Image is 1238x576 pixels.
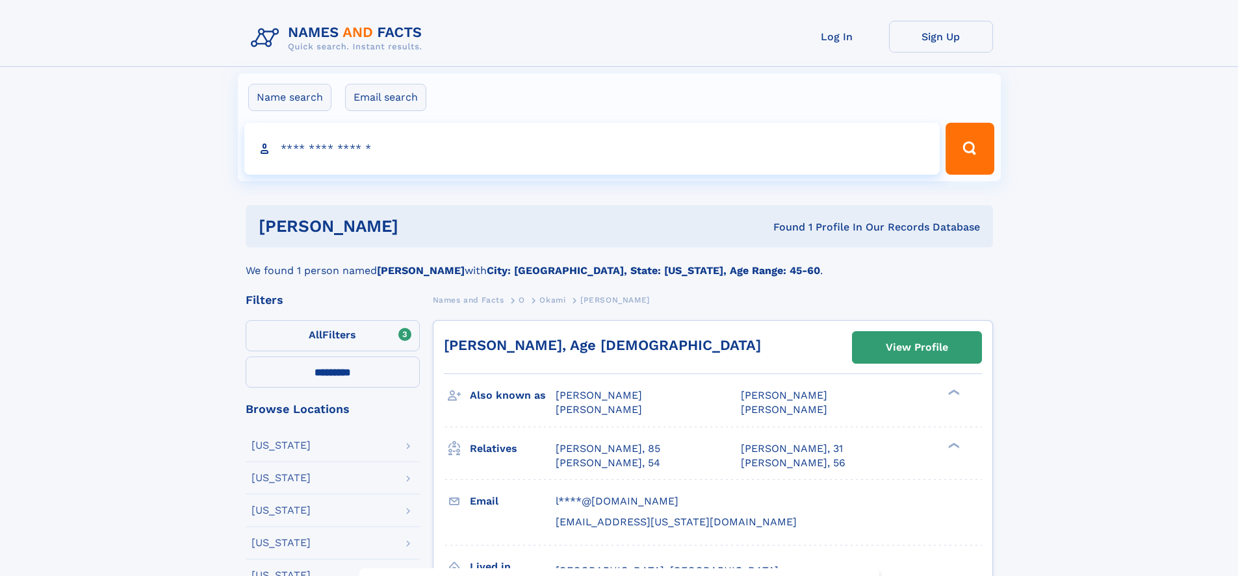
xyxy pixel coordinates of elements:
[785,21,889,53] a: Log In
[853,332,981,363] a: View Profile
[487,264,820,277] b: City: [GEOGRAPHIC_DATA], State: [US_STATE], Age Range: 45-60
[246,403,420,415] div: Browse Locations
[251,505,311,516] div: [US_STATE]
[539,292,565,308] a: Okami
[556,403,642,416] span: [PERSON_NAME]
[259,218,586,234] h1: [PERSON_NAME]
[741,389,827,401] span: [PERSON_NAME]
[444,337,761,353] a: [PERSON_NAME], Age [DEMOGRAPHIC_DATA]
[248,84,331,111] label: Name search
[741,403,827,416] span: [PERSON_NAME]
[886,332,948,362] div: View Profile
[470,490,556,512] h3: Email
[377,264,465,277] b: [PERSON_NAME]
[741,456,845,470] a: [PERSON_NAME], 56
[586,220,980,234] div: Found 1 Profile In Our Records Database
[580,295,650,305] span: [PERSON_NAME]
[556,516,797,528] span: [EMAIL_ADDRESS][US_STATE][DOMAIN_NAME]
[246,294,420,306] div: Filters
[556,389,642,401] span: [PERSON_NAME]
[519,295,525,305] span: O
[433,292,504,308] a: Names and Facts
[741,442,843,456] a: [PERSON_NAME], 31
[251,440,311,451] div: [US_STATE]
[470,384,556,407] h3: Also known as
[246,21,433,56] img: Logo Names and Facts
[251,473,311,483] div: [US_STATE]
[946,123,994,175] button: Search Button
[556,442,660,456] a: [PERSON_NAME], 85
[345,84,426,111] label: Email search
[889,21,993,53] a: Sign Up
[945,388,961,397] div: ❯
[244,123,940,175] input: search input
[251,538,311,548] div: [US_STATE]
[539,295,565,305] span: Okami
[246,247,993,279] div: We found 1 person named with .
[945,441,961,449] div: ❯
[470,438,556,460] h3: Relatives
[556,456,660,470] a: [PERSON_NAME], 54
[309,329,322,341] span: All
[519,292,525,308] a: O
[246,320,420,351] label: Filters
